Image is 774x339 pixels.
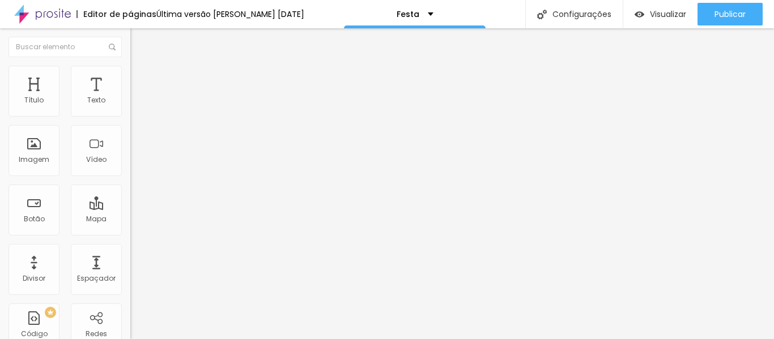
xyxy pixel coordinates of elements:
img: Icone [537,10,547,19]
div: Mapa [86,215,107,223]
span: Visualizar [650,10,686,19]
div: Espaçador [77,274,116,282]
div: Texto [87,96,105,104]
span: Publicar [715,10,746,19]
img: view-1.svg [635,10,644,19]
button: Publicar [698,3,763,25]
img: Icone [109,44,116,50]
div: Vídeo [86,156,107,164]
p: Festa [397,10,419,18]
button: Visualizar [623,3,698,25]
div: Divisor [23,274,45,282]
div: Última versão [PERSON_NAME] [DATE] [156,10,304,18]
div: Título [24,96,44,104]
div: Imagem [19,156,49,164]
iframe: Editor [130,28,774,339]
div: Botão [24,215,45,223]
div: Editor de páginas [76,10,156,18]
input: Buscar elemento [8,37,122,57]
